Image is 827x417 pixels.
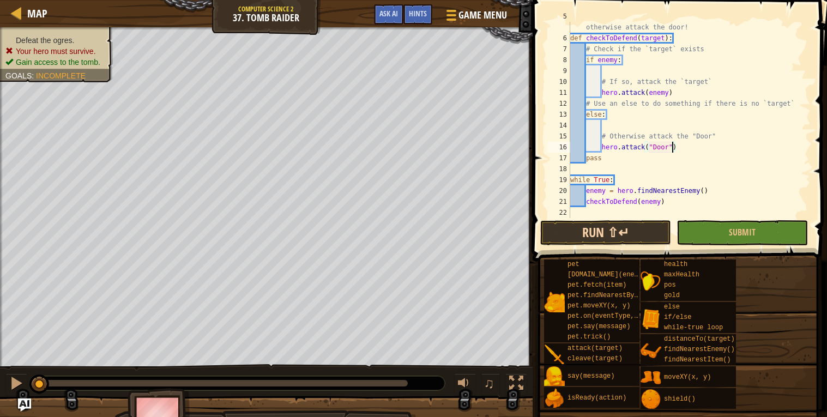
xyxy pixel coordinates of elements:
[544,292,565,312] img: portrait.png
[548,164,570,174] div: 18
[5,35,105,46] li: Defeat the ogres.
[641,309,661,329] img: portrait.png
[664,292,680,299] span: gold
[664,335,735,343] span: distanceTo(target)
[548,87,570,98] div: 11
[5,46,105,57] li: Your hero must survive.
[548,98,570,109] div: 12
[5,373,27,396] button: Ctrl + P: Pause
[16,58,100,67] span: Gain access to the tomb.
[548,196,570,207] div: 21
[568,302,630,310] span: pet.moveXY(x, y)
[568,323,630,330] span: pet.say(message)
[664,261,687,268] span: health
[677,220,807,245] button: Submit
[568,292,673,299] span: pet.findNearestByType(type)
[568,271,646,279] span: [DOMAIN_NAME](enemy)
[548,174,570,185] div: 19
[568,333,611,341] span: pet.trick()
[548,131,570,142] div: 15
[540,220,671,245] button: Run ⇧↵
[664,313,691,321] span: if/else
[548,120,570,131] div: 14
[16,47,96,56] span: Your hero must survive.
[568,345,623,352] span: attack(target)
[664,303,680,311] span: else
[548,55,570,65] div: 8
[548,76,570,87] div: 10
[36,71,86,80] span: Incomplete
[5,71,32,80] span: Goals
[548,109,570,120] div: 13
[18,398,31,412] button: Ask AI
[548,33,570,44] div: 6
[568,312,669,320] span: pet.on(eventType, handler)
[664,324,723,331] span: while-true loop
[568,355,623,362] span: cleave(target)
[22,6,47,21] a: Map
[548,185,570,196] div: 20
[544,388,565,409] img: portrait.png
[548,11,570,33] div: 5
[505,373,527,396] button: Toggle fullscreen
[458,8,507,22] span: Game Menu
[548,207,570,218] div: 22
[641,367,661,388] img: portrait.png
[641,389,661,410] img: portrait.png
[568,372,614,380] span: say(message)
[438,4,514,30] button: Game Menu
[481,373,500,396] button: ♫
[568,394,626,402] span: isReady(action)
[664,281,676,289] span: pos
[409,8,427,19] span: Hints
[729,226,756,238] span: Submit
[544,345,565,365] img: portrait.png
[664,346,735,353] span: findNearestEnemy()
[568,261,579,268] span: pet
[641,271,661,292] img: portrait.png
[548,142,570,153] div: 16
[548,153,570,164] div: 17
[664,271,699,279] span: maxHealth
[27,6,47,21] span: Map
[664,373,711,381] span: moveXY(x, y)
[454,373,476,396] button: Adjust volume
[548,65,570,76] div: 9
[379,8,398,19] span: Ask AI
[374,4,403,25] button: Ask AI
[544,366,565,387] img: portrait.png
[32,71,36,80] span: :
[568,281,626,289] span: pet.fetch(item)
[484,375,494,391] span: ♫
[664,395,696,403] span: shield()
[548,44,570,55] div: 7
[641,341,661,361] img: portrait.png
[16,36,74,45] span: Defeat the ogres.
[5,57,105,68] li: Gain access to the tomb.
[664,356,731,364] span: findNearestItem()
